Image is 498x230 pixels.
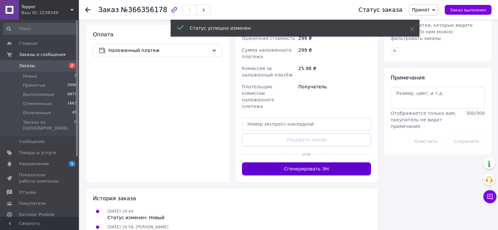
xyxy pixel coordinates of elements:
[3,23,77,35] input: Поиск
[242,162,371,175] button: Сгенерировать ЭН
[391,75,425,81] span: Примечания
[19,150,56,156] span: Товары и услуги
[242,117,371,131] input: Номер экспресс-накладной
[107,209,133,214] span: [DATE] 19:49
[121,6,167,14] span: №366356178
[93,195,136,202] span: История заказа
[23,82,46,88] span: Принятые
[297,62,372,81] div: 25.98 ₴
[242,47,291,59] span: Сумма наложенного платежа
[67,82,77,88] span: 2008
[19,172,61,184] span: Показатели работы компании
[242,36,295,41] span: Оценочная стоимость
[67,92,77,97] span: 6877
[297,81,372,112] div: Получатель
[190,25,394,31] div: Статус успешно изменен
[19,63,35,69] span: Заказы
[23,101,51,107] span: Отмененные
[19,161,49,167] span: Уведомления
[23,73,37,79] span: Новые
[466,111,485,116] span: 300 / 300
[19,139,45,145] span: Сообщения
[107,214,164,221] div: Статус изменен: Новый
[23,110,51,116] span: Оплаченные
[242,84,274,109] span: Плательщик комиссии наложенного платежа
[108,47,209,54] span: Наложенный платеж
[21,4,70,10] span: Topper
[242,66,293,78] span: Комиссия за наложенный платёж
[69,63,75,68] span: 2
[359,7,402,13] div: Статус заказа
[391,111,456,129] span: Отображается только вам, покупатель не видит примечания
[85,7,90,13] div: Вернуться назад
[445,5,491,15] button: Заказ выполнен
[72,110,77,116] span: 45
[391,23,473,41] span: Личные заметки, которые видите только вы. По ним можно фильтровать заказы
[107,225,168,229] span: [DATE] 19:58, [PERSON_NAME]
[19,52,65,58] span: Заказы и сообщения
[300,151,313,157] span: или
[74,119,77,131] span: 0
[23,92,54,97] span: Выполненные
[19,201,46,206] span: Покупатели
[19,189,36,195] span: Отзывы
[483,190,496,203] button: Чат с покупателем
[23,119,74,131] span: Заказы из [GEOGRAPHIC_DATA]
[412,7,430,12] span: Принят
[19,212,54,218] span: Каталог ProSale
[297,44,372,62] div: 299 ₴
[21,10,79,16] div: Ваш ID: 2238349
[69,161,75,167] span: 1
[19,41,37,46] span: Главная
[450,8,486,12] span: Заказ выполнен
[93,31,113,38] span: Оплата
[74,73,77,79] span: 3
[67,101,77,107] span: 1663
[98,6,119,14] span: Заказ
